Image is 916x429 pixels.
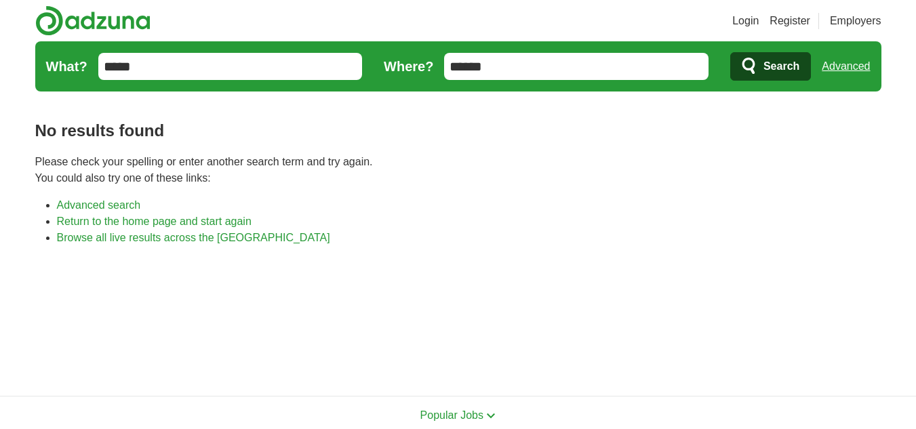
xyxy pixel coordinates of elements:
[420,409,483,421] span: Popular Jobs
[384,56,433,77] label: Where?
[35,5,151,36] img: Adzuna logo
[730,52,811,81] button: Search
[35,257,881,374] iframe: Ads by Google
[35,154,881,186] p: Please check your spelling or enter another search term and try again. You could also try one of ...
[770,13,810,29] a: Register
[732,13,759,29] a: Login
[830,13,881,29] a: Employers
[35,119,881,143] h1: No results found
[486,413,496,419] img: toggle icon
[46,56,87,77] label: What?
[57,232,330,243] a: Browse all live results across the [GEOGRAPHIC_DATA]
[57,199,141,211] a: Advanced search
[57,216,252,227] a: Return to the home page and start again
[763,53,799,80] span: Search
[822,53,870,80] a: Advanced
